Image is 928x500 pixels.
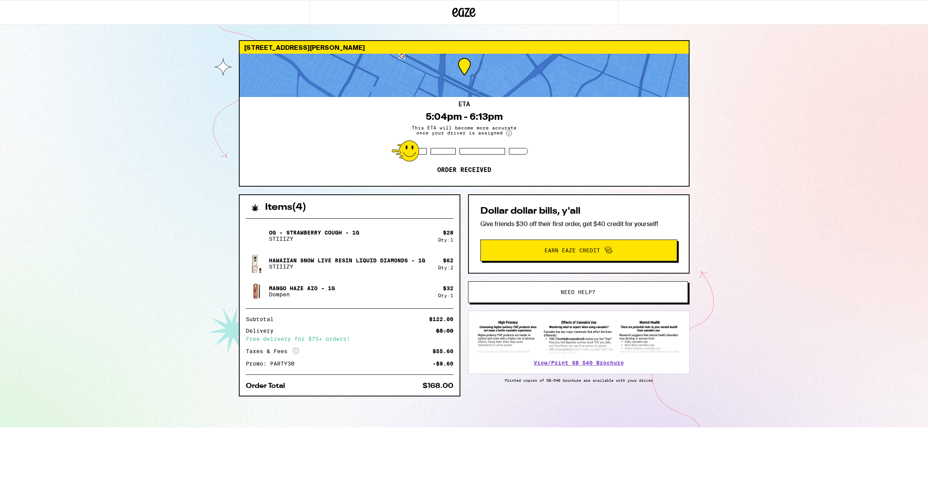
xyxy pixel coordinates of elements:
p: Order received [437,166,491,174]
img: Hawaiian Snow Live Resin Liquid Diamonds - 1g [246,253,267,274]
h2: ETA [458,101,470,107]
button: Need help? [468,281,688,303]
div: $ 28 [443,230,453,236]
a: View/Print SB 540 Brochure [534,360,624,366]
div: $168.00 [423,383,453,389]
div: Qty: 2 [438,265,453,270]
p: Printed copies of SB-540 brochure are available with your driver [468,378,690,383]
img: OG - Strawberry Cough - 1g [246,225,267,247]
div: Free delivery for $75+ orders! [246,336,453,342]
div: -$9.60 [433,361,453,366]
h2: Items ( 4 ) [265,203,306,212]
div: $55.60 [433,349,453,354]
img: Mango Haze AIO - 1g [246,281,267,302]
div: Delivery [246,328,279,333]
div: [STREET_ADDRESS][PERSON_NAME] [240,41,689,54]
div: $122.00 [429,316,453,322]
div: $5.00 [436,328,453,333]
div: Qty: 1 [438,293,453,298]
img: SB 540 Brochure preview [476,319,681,355]
p: Give friends $30 off their first order, get $40 credit for yourself! [480,220,677,228]
div: Order Total [246,383,291,389]
p: Dompen [269,291,335,298]
span: Earn Eaze Credit [544,248,600,253]
div: $ 62 [443,257,453,264]
p: Hawaiian Snow Live Resin Liquid Diamonds - 1g [269,257,425,264]
button: Earn Eaze Credit [480,240,677,261]
p: STIIIZY [269,264,425,270]
div: Subtotal [246,316,279,322]
div: 5:04pm - 6:13pm [426,111,503,122]
div: Qty: 1 [438,237,453,242]
span: This ETA will become more accurate once your driver is assigned [406,125,522,136]
div: $ 32 [443,285,453,291]
span: Need help? [561,289,595,295]
p: STIIIZY [269,236,359,242]
div: Promo: PARTY30 [246,361,300,366]
p: OG - Strawberry Cough - 1g [269,230,359,236]
p: Mango Haze AIO - 1g [269,285,335,291]
div: Taxes & Fees [246,348,299,355]
span: Hi. Need any help? [5,5,56,12]
h2: Dollar dollar bills, y'all [480,207,677,216]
